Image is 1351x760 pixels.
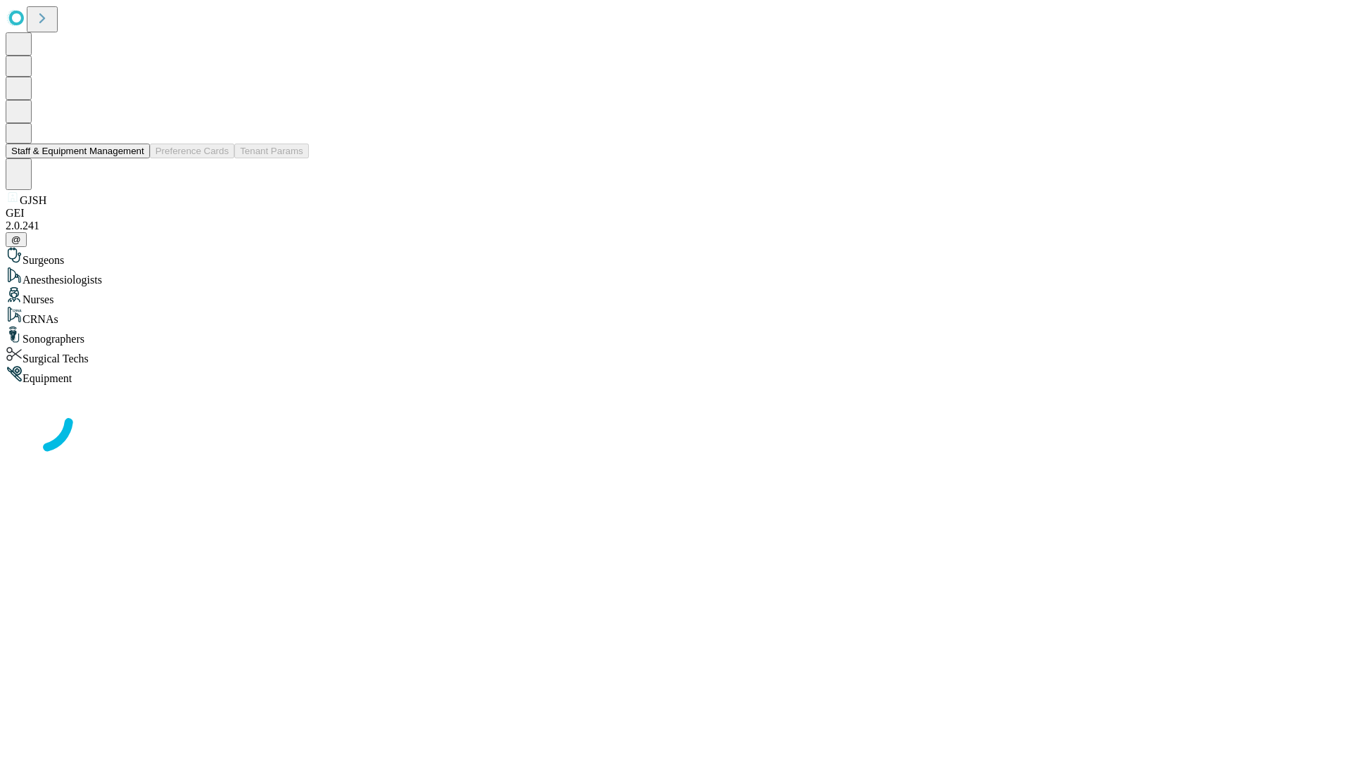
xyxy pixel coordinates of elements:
[6,220,1345,232] div: 2.0.241
[6,286,1345,306] div: Nurses
[6,247,1345,267] div: Surgeons
[6,144,150,158] button: Staff & Equipment Management
[6,326,1345,346] div: Sonographers
[6,232,27,247] button: @
[6,267,1345,286] div: Anesthesiologists
[11,234,21,245] span: @
[6,346,1345,365] div: Surgical Techs
[150,144,234,158] button: Preference Cards
[6,365,1345,385] div: Equipment
[6,306,1345,326] div: CRNAs
[20,194,46,206] span: GJSH
[6,207,1345,220] div: GEI
[234,144,309,158] button: Tenant Params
